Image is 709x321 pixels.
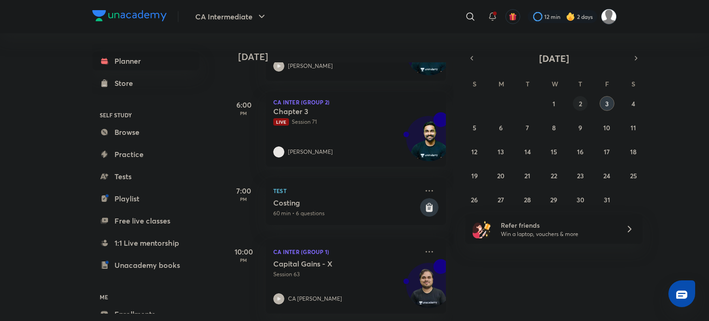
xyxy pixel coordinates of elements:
[273,198,418,207] h5: Costing
[498,195,504,204] abbr: October 27, 2025
[92,10,167,21] img: Company Logo
[577,195,584,204] abbr: October 30, 2025
[509,12,517,21] img: avatar
[547,120,561,135] button: October 8, 2025
[92,167,199,186] a: Tests
[92,212,199,230] a: Free live classes
[225,110,262,116] p: PM
[493,168,508,183] button: October 20, 2025
[190,7,273,26] button: CA Intermediate
[630,171,637,180] abbr: October 25, 2025
[493,120,508,135] button: October 6, 2025
[573,144,588,159] button: October 16, 2025
[520,168,535,183] button: October 21, 2025
[524,195,531,204] abbr: October 28, 2025
[92,52,199,70] a: Planner
[578,123,582,132] abbr: October 9, 2025
[526,79,529,88] abbr: Tuesday
[471,195,478,204] abbr: October 26, 2025
[273,185,418,196] p: Test
[550,195,557,204] abbr: October 29, 2025
[524,171,530,180] abbr: October 21, 2025
[600,144,614,159] button: October 17, 2025
[631,79,635,88] abbr: Saturday
[273,209,418,218] p: 60 min • 6 questions
[471,171,478,180] abbr: October 19, 2025
[225,257,262,263] p: PM
[573,120,588,135] button: October 9, 2025
[603,171,610,180] abbr: October 24, 2025
[407,268,451,312] img: Avatar
[573,168,588,183] button: October 23, 2025
[273,107,388,116] h5: Chapter 3
[225,99,262,110] h5: 6:00
[92,145,199,164] a: Practice
[473,220,491,238] img: referral
[551,147,557,156] abbr: October 15, 2025
[577,147,583,156] abbr: October 16, 2025
[551,171,557,180] abbr: October 22, 2025
[604,147,610,156] abbr: October 17, 2025
[626,96,641,111] button: October 4, 2025
[501,230,614,238] p: Win a laptop, vouchers & more
[552,79,558,88] abbr: Wednesday
[526,123,529,132] abbr: October 7, 2025
[473,123,476,132] abbr: October 5, 2025
[573,192,588,207] button: October 30, 2025
[547,144,561,159] button: October 15, 2025
[473,79,476,88] abbr: Sunday
[547,168,561,183] button: October 22, 2025
[520,120,535,135] button: October 7, 2025
[626,168,641,183] button: October 25, 2025
[601,9,617,24] img: Rashi Maheshwari
[605,79,609,88] abbr: Friday
[626,120,641,135] button: October 11, 2025
[553,99,555,108] abbr: October 1, 2025
[505,9,520,24] button: avatar
[225,246,262,257] h5: 10:00
[288,62,333,70] p: [PERSON_NAME]
[471,147,477,156] abbr: October 12, 2025
[92,289,199,305] h6: ME
[547,96,561,111] button: October 1, 2025
[273,270,418,279] p: Session 63
[92,234,199,252] a: 1:1 Live mentorship
[225,185,262,196] h5: 7:00
[467,120,482,135] button: October 5, 2025
[630,147,637,156] abbr: October 18, 2025
[493,192,508,207] button: October 27, 2025
[578,79,582,88] abbr: Thursday
[579,99,582,108] abbr: October 2, 2025
[467,192,482,207] button: October 26, 2025
[603,123,610,132] abbr: October 10, 2025
[478,52,630,65] button: [DATE]
[498,147,504,156] abbr: October 13, 2025
[497,171,505,180] abbr: October 20, 2025
[288,295,342,303] p: CA [PERSON_NAME]
[92,123,199,141] a: Browse
[631,99,635,108] abbr: October 4, 2025
[92,107,199,123] h6: SELF STUDY
[92,10,167,24] a: Company Logo
[273,259,388,268] h5: Capital Gains - X
[547,192,561,207] button: October 29, 2025
[273,118,289,126] span: Live
[499,79,504,88] abbr: Monday
[467,144,482,159] button: October 12, 2025
[600,192,614,207] button: October 31, 2025
[501,220,614,230] h6: Refer friends
[499,123,503,132] abbr: October 6, 2025
[273,118,418,126] p: Session 71
[566,12,575,21] img: streak
[238,51,455,62] h4: [DATE]
[114,78,138,89] div: Store
[573,96,588,111] button: October 2, 2025
[524,147,531,156] abbr: October 14, 2025
[273,99,439,105] p: CA Inter (Group 2)
[493,144,508,159] button: October 13, 2025
[407,121,451,165] img: Avatar
[552,123,556,132] abbr: October 8, 2025
[600,168,614,183] button: October 24, 2025
[288,148,333,156] p: [PERSON_NAME]
[520,144,535,159] button: October 14, 2025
